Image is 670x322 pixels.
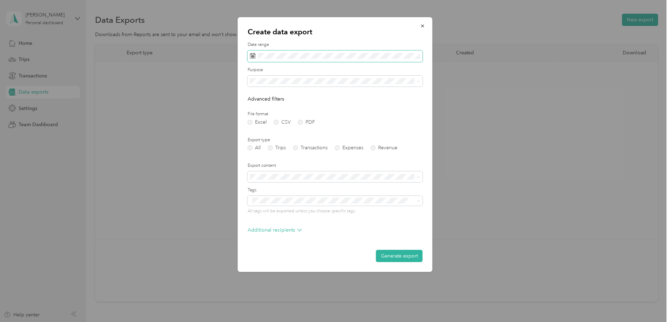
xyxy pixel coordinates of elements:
[293,145,328,150] label: Transactions
[248,145,261,150] label: All
[376,250,423,262] button: Generate export
[248,120,267,125] label: Excel
[248,208,423,214] p: All tags will be exported unless you choose specific tags.
[248,27,423,37] p: Create data export
[248,42,423,48] label: Date range
[248,95,423,103] p: Advanced filters
[274,120,291,125] label: CSV
[248,163,423,169] label: Export content
[371,145,397,150] label: Revenue
[335,145,363,150] label: Expenses
[248,226,302,234] p: Additional recipients
[248,187,423,193] label: Tags
[268,145,286,150] label: Trips
[631,283,670,322] iframe: Everlance-gr Chat Button Frame
[248,137,423,143] label: Export type
[298,120,315,125] label: PDF
[248,111,423,117] label: File format
[248,67,423,73] label: Purpose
